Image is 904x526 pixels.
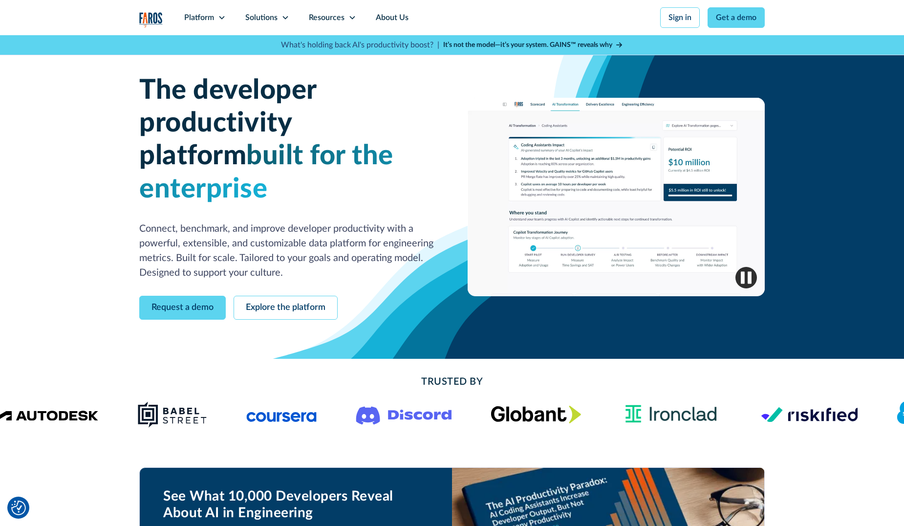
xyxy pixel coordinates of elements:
[163,488,429,521] h2: See What 10,000 Developers Reveal About AI in Engineering
[660,7,700,28] a: Sign in
[621,401,722,427] img: Ironclad Logo
[139,74,436,206] h1: The developer productivity platform
[443,42,612,48] strong: It’s not the model—it’s your system. GAINS™ reveals why
[281,39,439,51] p: What's holding back AI's productivity boost? |
[11,501,26,515] img: Revisit consent button
[247,407,317,422] img: Logo of the online learning platform Coursera.
[761,407,858,422] img: Logo of the risk management platform Riskified.
[139,296,226,320] a: Request a demo
[309,12,344,23] div: Resources
[184,12,214,23] div: Platform
[491,405,581,423] img: Globant's logo
[139,221,436,280] p: Connect, benchmark, and improve developer productivity with a powerful, extensible, and customiza...
[139,12,163,27] img: Logo of the analytics and reporting company Faros.
[11,501,26,515] button: Cookie Settings
[735,267,757,288] img: Pause video
[245,12,278,23] div: Solutions
[443,40,623,50] a: It’s not the model—it’s your system. GAINS™ reveals why
[234,296,338,320] a: Explore the platform
[356,404,452,425] img: Logo of the communication platform Discord.
[139,12,163,27] a: home
[217,374,687,389] h2: Trusted By
[708,7,765,28] a: Get a demo
[137,401,207,428] img: Babel Street logo png
[139,142,393,202] span: built for the enterprise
